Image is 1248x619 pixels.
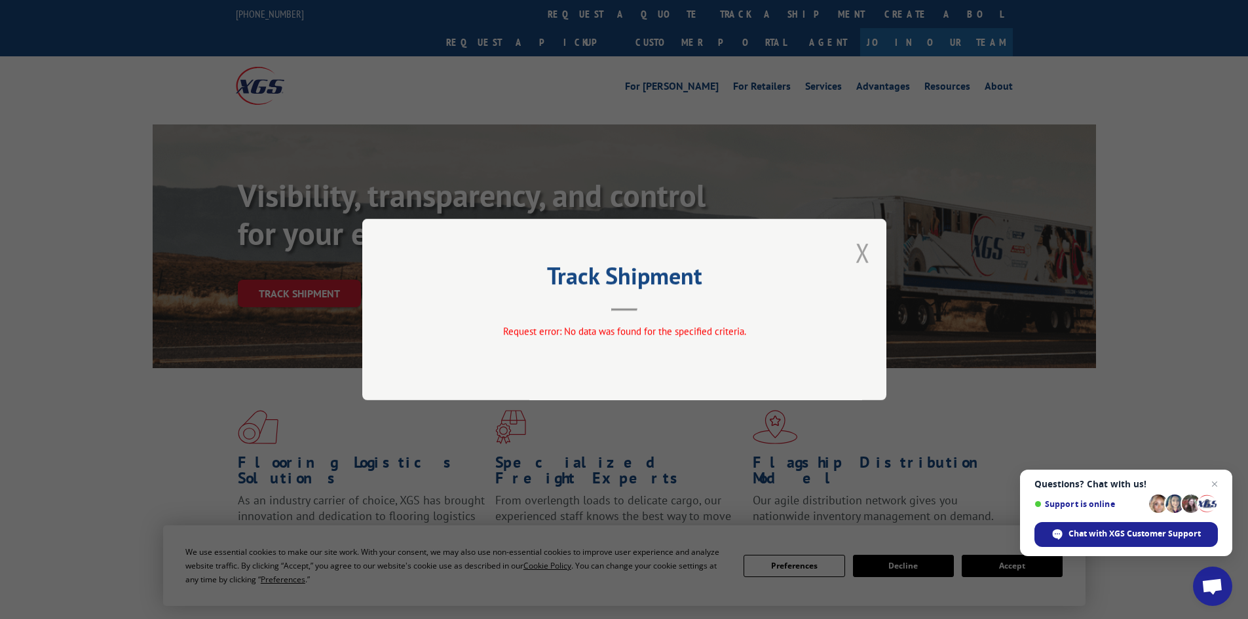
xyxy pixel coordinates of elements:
[1034,479,1218,489] span: Questions? Chat with us!
[1068,528,1201,540] span: Chat with XGS Customer Support
[428,267,821,291] h2: Track Shipment
[856,235,870,270] button: Close modal
[1207,476,1222,492] span: Close chat
[1034,499,1144,509] span: Support is online
[1034,522,1218,547] div: Chat with XGS Customer Support
[502,325,746,337] span: Request error: No data was found for the specified criteria.
[1193,567,1232,606] div: Open chat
